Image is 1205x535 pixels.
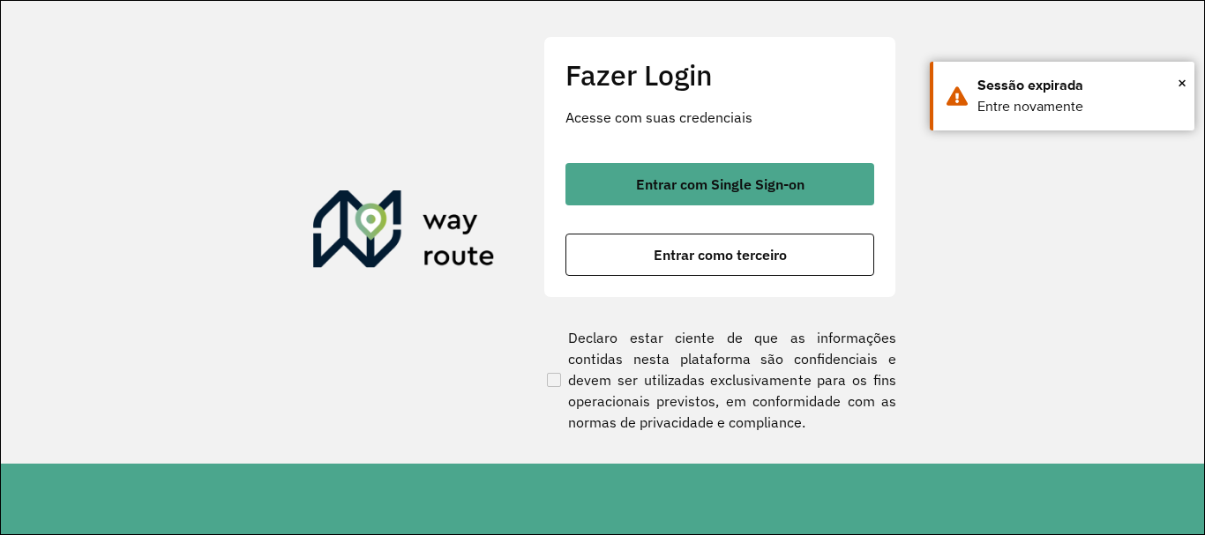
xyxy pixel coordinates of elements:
h2: Fazer Login [565,58,874,92]
button: button [565,234,874,276]
button: button [565,163,874,205]
label: Declaro estar ciente de que as informações contidas nesta plataforma são confidenciais e devem se... [543,327,896,433]
span: × [1178,70,1186,96]
span: Entrar com Single Sign-on [636,177,805,191]
div: Entre novamente [977,96,1181,117]
img: Roteirizador AmbevTech [313,190,495,275]
button: Close [1178,70,1186,96]
p: Acesse com suas credenciais [565,107,874,128]
div: Sessão expirada [977,75,1181,96]
span: Entrar como terceiro [654,248,787,262]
